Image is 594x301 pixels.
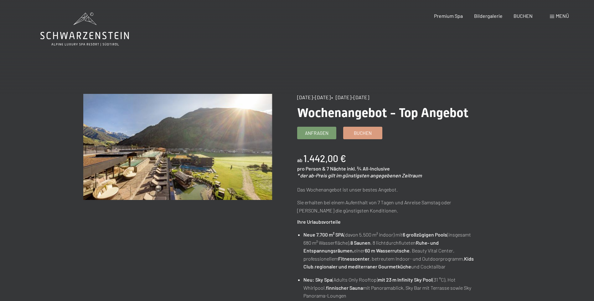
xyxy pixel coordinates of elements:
[297,127,336,139] a: Anfragen
[347,166,390,171] span: inkl. ¾ All-Inclusive
[303,232,344,237] strong: Neue 7.700 m² SPA
[303,276,486,300] li: (Adults Only Rooftop) (31 °C), Hot Whirlpool, mit Panoramablick, Sky Bar mit Terrasse sowie Sky P...
[297,166,326,171] span: pro Person &
[350,240,370,246] strong: 8 Saunen
[338,256,369,262] strong: Fitnesscenter
[297,105,468,120] span: Wochenangebot - Top Angebot
[343,127,382,139] a: Buchen
[297,157,302,163] span: ab
[297,198,486,214] p: Sie erhalten bei einem Aufenthalt von 7 Tagen und Anreise Samstag oder [PERSON_NAME] die günstigs...
[365,247,410,253] strong: 60 m Wasserrutsche
[331,94,369,100] span: • [DATE]–[DATE]
[326,285,363,291] strong: finnischer Sauna
[297,186,486,194] p: Das Wochenangebot ist unser bestes Angebot.
[303,231,486,271] li: (davon 5.500 m² indoor) mit (insgesamt 680 m² Wasserfläche), , 8 lichtdurchfluteten einer , Beaut...
[303,153,346,164] b: 1.442,00 €
[297,219,341,225] strong: Ihre Urlaubsvorteile
[303,277,332,283] strong: Neu: Sky Spa
[305,130,328,136] span: Anfragen
[403,232,447,237] strong: 6 großzügigen Pools
[83,94,272,200] img: Wochenangebot - Top Angebot
[514,13,533,19] a: BUCHEN
[378,277,432,283] strong: mit 23 m Infinity Sky Pool
[297,172,422,178] em: * der ab-Preis gilt im günstigsten angegebenen Zeitraum
[354,130,372,136] span: Buchen
[297,94,331,100] span: [DATE]–[DATE]
[434,13,463,19] a: Premium Spa
[474,13,503,19] a: Bildergalerie
[556,13,569,19] span: Menü
[327,166,346,171] span: 7 Nächte
[315,263,411,269] strong: regionaler und mediterraner Gourmetküche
